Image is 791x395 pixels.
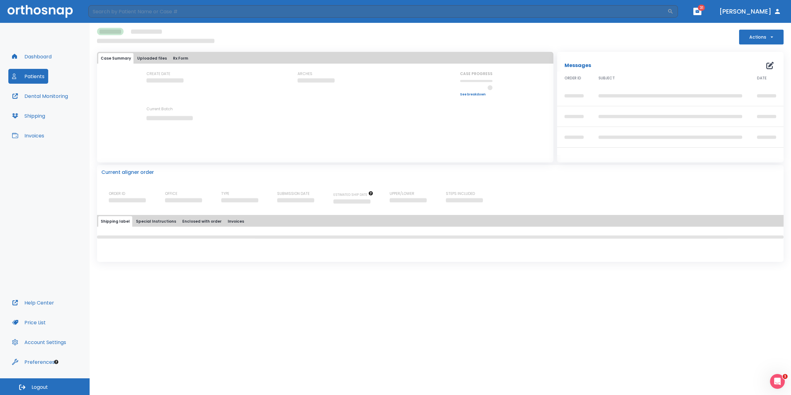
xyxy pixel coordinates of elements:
p: ORDER ID [109,191,125,196]
button: Case Summary [98,53,133,64]
p: Current Batch [146,106,202,112]
div: Tooltip anchor [53,359,59,365]
p: UPPER/LOWER [390,191,414,196]
span: 1 [783,374,788,379]
button: Invoices [225,216,247,227]
button: Price List [8,315,49,330]
p: Messages [565,62,591,69]
button: Invoices [8,128,48,143]
button: Uploaded files [135,53,169,64]
span: SUBJECT [599,75,615,81]
span: ORDER ID [565,75,581,81]
p: ARCHES [298,71,312,77]
button: Rx Form [171,53,191,64]
p: TYPE [221,191,229,196]
button: Help Center [8,295,58,310]
input: Search by Patient Name or Case # [88,5,667,18]
button: Patients [8,69,48,84]
p: CREATE DATE [146,71,170,77]
span: The date will be available after approving treatment plan [333,192,373,197]
button: [PERSON_NAME] [717,6,784,17]
p: Current aligner order [101,169,154,176]
p: STEPS INCLUDED [446,191,475,196]
button: Dashboard [8,49,55,64]
a: See breakdown [460,93,493,96]
span: Logout [32,384,48,391]
button: Shipping [8,108,49,123]
button: Special Instructions [133,216,179,227]
iframe: Intercom live chat [770,374,785,389]
div: tabs [98,53,552,64]
p: SUBMISSION DATE [277,191,310,196]
button: Shipping label [98,216,132,227]
button: Preferences [8,355,58,369]
div: tabs [98,216,782,227]
img: Orthosnap [7,5,73,18]
p: CASE PROGRESS [460,71,493,77]
p: OFFICE [165,191,177,196]
button: Dental Monitoring [8,89,72,103]
button: Enclosed with order [180,216,224,227]
button: Account Settings [8,335,70,350]
span: 31 [698,5,705,11]
span: DATE [757,75,767,81]
button: Actions [739,30,784,44]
